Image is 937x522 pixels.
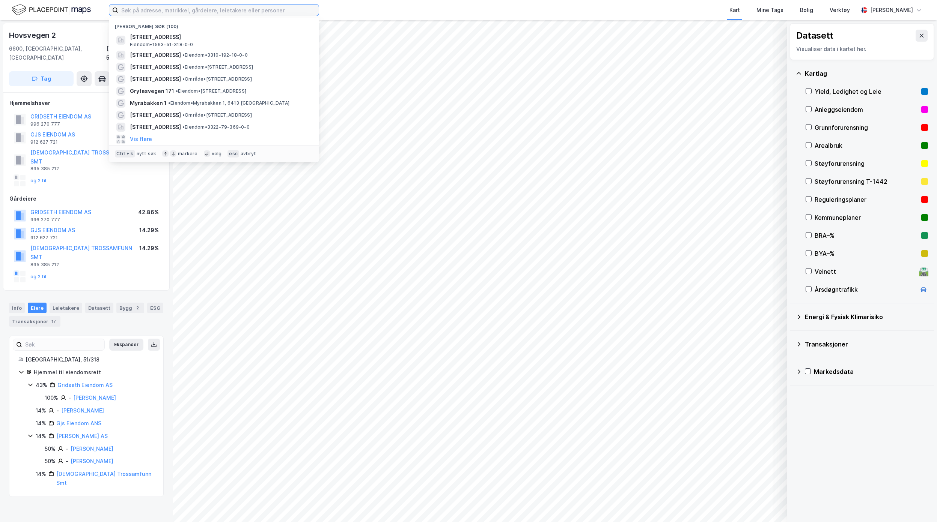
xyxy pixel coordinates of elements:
[56,406,59,415] div: -
[182,52,248,58] span: Eiendom • 3310-192-18-0-0
[919,267,929,276] div: 🛣️
[130,51,181,60] span: [STREET_ADDRESS]
[815,213,918,222] div: Kommuneplaner
[815,231,918,240] div: BRA–%
[182,112,252,118] span: Område • [STREET_ADDRESS]
[815,141,918,150] div: Arealbruk
[147,303,163,313] div: ESG
[9,99,163,108] div: Hjemmelshaver
[815,267,916,276] div: Veinett
[168,100,289,106] span: Eiendom • Myrabakken 1, 6413 [GEOGRAPHIC_DATA]
[814,367,928,376] div: Markedsdata
[227,150,239,157] div: esc
[36,469,46,478] div: 14%
[56,420,101,426] a: Gjs Eiendom ANS
[130,123,181,132] span: [STREET_ADDRESS]
[756,6,783,15] div: Mine Tags
[9,29,57,41] div: Hovsvegen 2
[30,121,60,127] div: 996 270 777
[130,99,167,108] span: Myrabakken 1
[9,194,163,203] div: Gårdeiere
[109,339,143,351] button: Ekspander
[729,6,740,15] div: Kart
[134,304,141,312] div: 2
[28,303,47,313] div: Eiere
[176,88,178,94] span: •
[796,30,833,42] div: Datasett
[212,151,222,157] div: velg
[130,87,174,96] span: Grytesvegen 171
[22,339,104,350] input: Søk
[130,75,181,84] span: [STREET_ADDRESS]
[899,486,937,522] div: Kontrollprogram for chat
[815,105,918,114] div: Anleggseiendom
[182,76,185,82] span: •
[815,159,918,168] div: Støyforurensning
[30,262,59,268] div: 895 385 212
[34,368,154,377] div: Hjemmel til eiendomsrett
[66,457,68,466] div: -
[176,88,246,94] span: Eiendom • [STREET_ADDRESS]
[45,393,58,402] div: 100%
[30,166,59,172] div: 895 385 212
[815,195,918,204] div: Reguleringsplaner
[9,316,60,327] div: Transaksjoner
[805,312,928,321] div: Energi & Fysisk Klimarisiko
[45,444,56,453] div: 50%
[68,393,71,402] div: -
[815,87,918,96] div: Yield, Ledighet og Leie
[106,44,164,62] div: [GEOGRAPHIC_DATA], 51/318
[109,18,319,31] div: [PERSON_NAME] søk (100)
[130,33,310,42] span: [STREET_ADDRESS]
[56,433,108,439] a: [PERSON_NAME] AS
[830,6,850,15] div: Verktøy
[9,44,106,62] div: 6600, [GEOGRAPHIC_DATA], [GEOGRAPHIC_DATA]
[168,100,170,106] span: •
[138,208,159,217] div: 42.86%
[61,407,104,414] a: [PERSON_NAME]
[85,303,113,313] div: Datasett
[182,76,252,82] span: Område • [STREET_ADDRESS]
[130,111,181,120] span: [STREET_ADDRESS]
[50,303,82,313] div: Leietakere
[182,124,185,130] span: •
[12,3,91,16] img: logo.f888ab2527a4732fd821a326f86c7f29.svg
[57,382,113,388] a: Gridseth Eiendom AS
[66,444,68,453] div: -
[50,318,57,325] div: 17
[30,235,58,241] div: 912 627 721
[815,249,918,258] div: BYA–%
[815,123,918,132] div: Grunnforurensning
[182,64,253,70] span: Eiendom • [STREET_ADDRESS]
[9,303,25,313] div: Info
[870,6,913,15] div: [PERSON_NAME]
[130,42,193,48] span: Eiendom • 1563-51-318-0-0
[899,486,937,522] iframe: Chat Widget
[36,419,46,428] div: 14%
[800,6,813,15] div: Bolig
[71,445,113,452] a: [PERSON_NAME]
[137,151,157,157] div: nytt søk
[26,355,154,364] div: [GEOGRAPHIC_DATA], 51/318
[36,381,47,390] div: 43%
[805,340,928,349] div: Transaksjoner
[116,303,144,313] div: Bygg
[241,151,256,157] div: avbryt
[30,217,60,223] div: 996 270 777
[130,135,152,144] button: Vis flere
[139,244,159,253] div: 14.29%
[130,63,181,72] span: [STREET_ADDRESS]
[56,471,151,486] a: [DEMOGRAPHIC_DATA] Trossamfunn Smt
[178,151,197,157] div: markere
[118,4,319,16] input: Søk på adresse, matrikkel, gårdeiere, leietakere eller personer
[73,394,116,401] a: [PERSON_NAME]
[805,69,928,78] div: Kartlag
[139,226,159,235] div: 14.29%
[182,52,185,58] span: •
[45,457,56,466] div: 50%
[815,177,918,186] div: Støyforurensning T-1442
[115,150,135,157] div: Ctrl + k
[182,124,250,130] span: Eiendom • 3322-79-369-0-0
[9,71,74,86] button: Tag
[815,285,916,294] div: Årsdøgntrafikk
